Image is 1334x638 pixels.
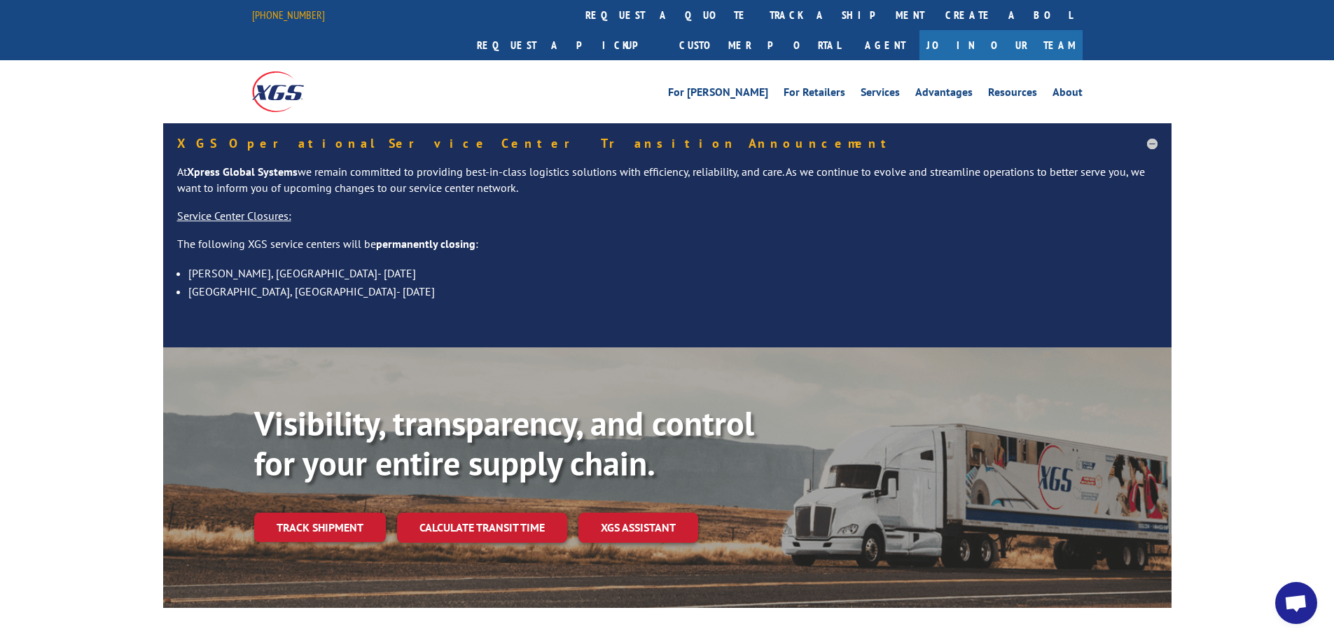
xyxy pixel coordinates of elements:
a: Resources [988,87,1037,102]
a: Agent [851,30,919,60]
a: Services [861,87,900,102]
a: For Retailers [784,87,845,102]
a: [PHONE_NUMBER] [252,8,325,22]
a: Advantages [915,87,973,102]
p: The following XGS service centers will be : [177,236,1158,264]
li: [GEOGRAPHIC_DATA], [GEOGRAPHIC_DATA]- [DATE] [188,282,1158,300]
a: Track shipment [254,513,386,542]
a: XGS ASSISTANT [578,513,698,543]
p: At we remain committed to providing best-in-class logistics solutions with efficiency, reliabilit... [177,164,1158,209]
a: Request a pickup [466,30,669,60]
strong: permanently closing [376,237,475,251]
a: Join Our Team [919,30,1083,60]
a: Open chat [1275,582,1317,624]
h5: XGS Operational Service Center Transition Announcement [177,137,1158,150]
a: About [1052,87,1083,102]
strong: Xpress Global Systems [187,165,298,179]
u: Service Center Closures: [177,209,291,223]
a: Calculate transit time [397,513,567,543]
a: For [PERSON_NAME] [668,87,768,102]
b: Visibility, transparency, and control for your entire supply chain. [254,401,754,485]
a: Customer Portal [669,30,851,60]
li: [PERSON_NAME], [GEOGRAPHIC_DATA]- [DATE] [188,264,1158,282]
